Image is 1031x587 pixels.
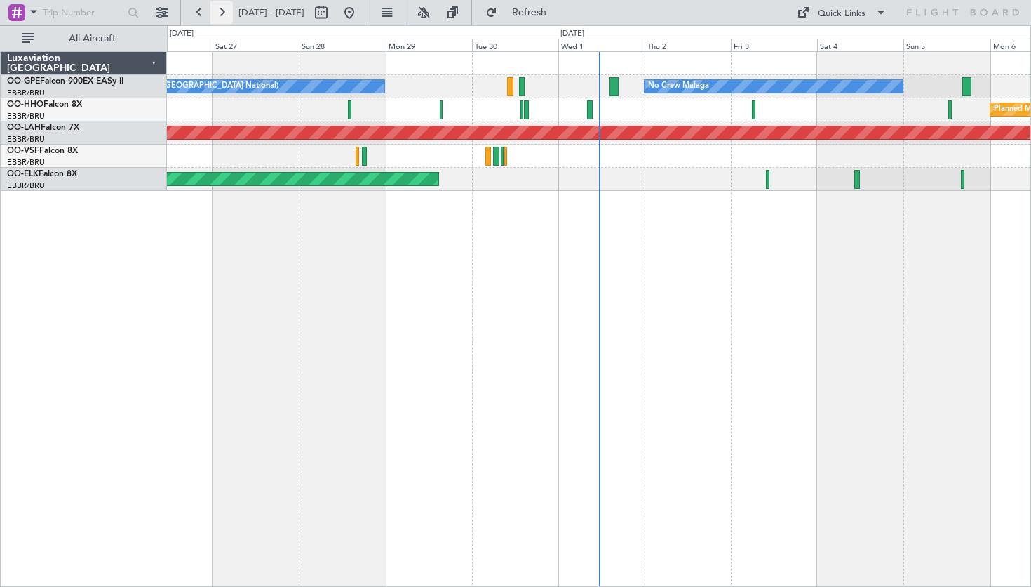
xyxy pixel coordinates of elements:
div: [DATE] [560,28,584,40]
span: OO-HHO [7,100,43,109]
div: Sun 28 [299,39,385,51]
span: OO-GPE [7,77,40,86]
div: Sun 5 [903,39,990,51]
a: OO-HHOFalcon 8X [7,100,82,109]
a: OO-ELKFalcon 8X [7,170,77,178]
a: EBBR/BRU [7,88,45,98]
a: EBBR/BRU [7,157,45,168]
div: Fri 3 [731,39,817,51]
a: EBBR/BRU [7,180,45,191]
span: OO-ELK [7,170,39,178]
div: Quick Links [818,7,865,21]
div: Sat 27 [213,39,299,51]
div: Fri 26 [126,39,213,51]
div: [DATE] [170,28,194,40]
div: Thu 2 [645,39,731,51]
div: Mon 29 [386,39,472,51]
button: All Aircraft [15,27,152,50]
div: No Crew Malaga [648,76,709,97]
span: OO-VSF [7,147,39,155]
div: Tue 30 [472,39,558,51]
div: Sat 4 [817,39,903,51]
button: Quick Links [790,1,894,24]
a: OO-VSFFalcon 8X [7,147,78,155]
a: EBBR/BRU [7,134,45,145]
span: Refresh [500,8,559,18]
a: OO-LAHFalcon 7X [7,124,79,132]
span: [DATE] - [DATE] [238,6,304,19]
a: EBBR/BRU [7,111,45,121]
input: Trip Number [43,2,123,23]
div: Wed 1 [558,39,645,51]
button: Refresh [479,1,563,24]
a: OO-GPEFalcon 900EX EASy II [7,77,123,86]
span: All Aircraft [36,34,148,44]
span: OO-LAH [7,124,41,132]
